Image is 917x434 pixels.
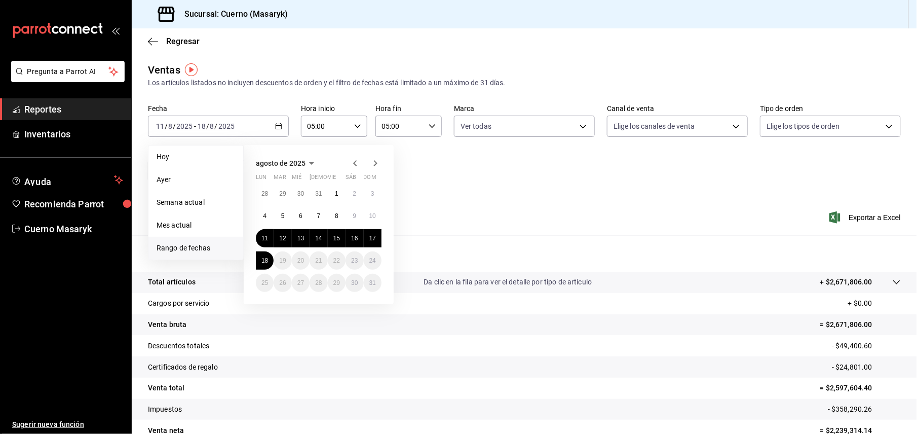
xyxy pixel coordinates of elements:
span: Ver todas [461,121,491,131]
p: + $2,671,806.00 [820,277,872,287]
p: Total artículos [148,277,196,287]
abbr: domingo [364,174,376,185]
abbr: 29 de agosto de 2025 [333,279,340,286]
input: -- [210,122,215,130]
button: 1 de agosto de 2025 [328,185,346,203]
p: Da clic en la fila para ver el detalle por tipo de artículo [424,277,592,287]
label: Fecha [148,105,289,113]
abbr: 25 de agosto de 2025 [261,279,268,286]
button: 24 de agosto de 2025 [364,251,381,270]
button: 14 de agosto de 2025 [310,229,327,247]
abbr: 30 de agosto de 2025 [351,279,358,286]
abbr: 26 de agosto de 2025 [279,279,286,286]
span: Sugerir nueva función [12,419,123,430]
button: 28 de julio de 2025 [256,185,274,203]
img: Tooltip marker [185,63,198,76]
abbr: 27 de agosto de 2025 [297,279,304,286]
span: Reportes [24,102,123,116]
abbr: martes [274,174,286,185]
abbr: 24 de agosto de 2025 [369,257,376,264]
abbr: 6 de agosto de 2025 [299,212,302,220]
p: - $358,290.26 [828,404,901,415]
abbr: viernes [328,174,336,185]
span: Recomienda Parrot [24,197,123,211]
button: 18 de agosto de 2025 [256,251,274,270]
div: Ventas [148,62,180,78]
button: Exportar a Excel [831,211,901,224]
abbr: 30 de julio de 2025 [297,190,304,197]
abbr: 16 de agosto de 2025 [351,235,358,242]
button: 20 de agosto de 2025 [292,251,310,270]
button: 8 de agosto de 2025 [328,207,346,225]
button: 3 de agosto de 2025 [364,185,381,203]
abbr: 18 de agosto de 2025 [261,257,268,264]
abbr: 4 de agosto de 2025 [263,212,266,220]
input: ---- [218,122,235,130]
button: 28 de agosto de 2025 [310,274,327,292]
span: Inventarios [24,127,123,141]
button: 12 de agosto de 2025 [274,229,291,247]
abbr: 12 de agosto de 2025 [279,235,286,242]
button: 2 de agosto de 2025 [346,185,363,203]
abbr: 7 de agosto de 2025 [317,212,321,220]
button: 17 de agosto de 2025 [364,229,381,247]
abbr: 9 de agosto de 2025 [353,212,356,220]
button: 29 de julio de 2025 [274,185,291,203]
button: 16 de agosto de 2025 [346,229,363,247]
p: Impuestos [148,404,182,415]
abbr: 28 de julio de 2025 [261,190,268,197]
span: Rango de fechas [157,243,235,254]
button: 5 de agosto de 2025 [274,207,291,225]
button: 13 de agosto de 2025 [292,229,310,247]
p: + $0.00 [848,298,901,309]
label: Hora fin [375,105,442,113]
abbr: 11 de agosto de 2025 [261,235,268,242]
div: Los artículos listados no incluyen descuentos de orden y el filtro de fechas está limitado a un m... [148,78,901,88]
p: Resumen [148,247,901,260]
p: Certificados de regalo [148,362,218,373]
span: - [194,122,196,130]
span: Ayuda [24,174,110,186]
abbr: jueves [310,174,369,185]
abbr: 31 de agosto de 2025 [369,279,376,286]
button: 26 de agosto de 2025 [274,274,291,292]
button: Pregunta a Parrot AI [11,61,125,82]
abbr: 17 de agosto de 2025 [369,235,376,242]
abbr: 3 de agosto de 2025 [371,190,374,197]
span: Elige los tipos de orden [767,121,839,131]
p: Venta bruta [148,319,186,330]
span: Semana actual [157,197,235,208]
span: Cuerno Masaryk [24,222,123,236]
abbr: 23 de agosto de 2025 [351,257,358,264]
span: Hoy [157,152,235,162]
button: 9 de agosto de 2025 [346,207,363,225]
button: 21 de agosto de 2025 [310,251,327,270]
button: 15 de agosto de 2025 [328,229,346,247]
p: = $2,671,806.00 [820,319,901,330]
span: / [165,122,168,130]
abbr: 5 de agosto de 2025 [281,212,285,220]
button: 7 de agosto de 2025 [310,207,327,225]
span: Mes actual [157,220,235,231]
button: agosto de 2025 [256,157,318,169]
button: 30 de julio de 2025 [292,185,310,203]
abbr: 15 de agosto de 2025 [333,235,340,242]
button: 10 de agosto de 2025 [364,207,381,225]
button: 30 de agosto de 2025 [346,274,363,292]
button: 6 de agosto de 2025 [292,207,310,225]
button: Regresar [148,37,200,46]
span: / [215,122,218,130]
a: Pregunta a Parrot AI [7,74,125,84]
p: = $2,597,604.40 [820,383,901,393]
button: 29 de agosto de 2025 [328,274,346,292]
p: Descuentos totales [148,341,209,351]
abbr: 20 de agosto de 2025 [297,257,304,264]
span: Pregunta a Parrot AI [27,66,109,77]
p: Venta total [148,383,184,393]
abbr: lunes [256,174,266,185]
abbr: 10 de agosto de 2025 [369,212,376,220]
abbr: miércoles [292,174,301,185]
button: 31 de julio de 2025 [310,185,327,203]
